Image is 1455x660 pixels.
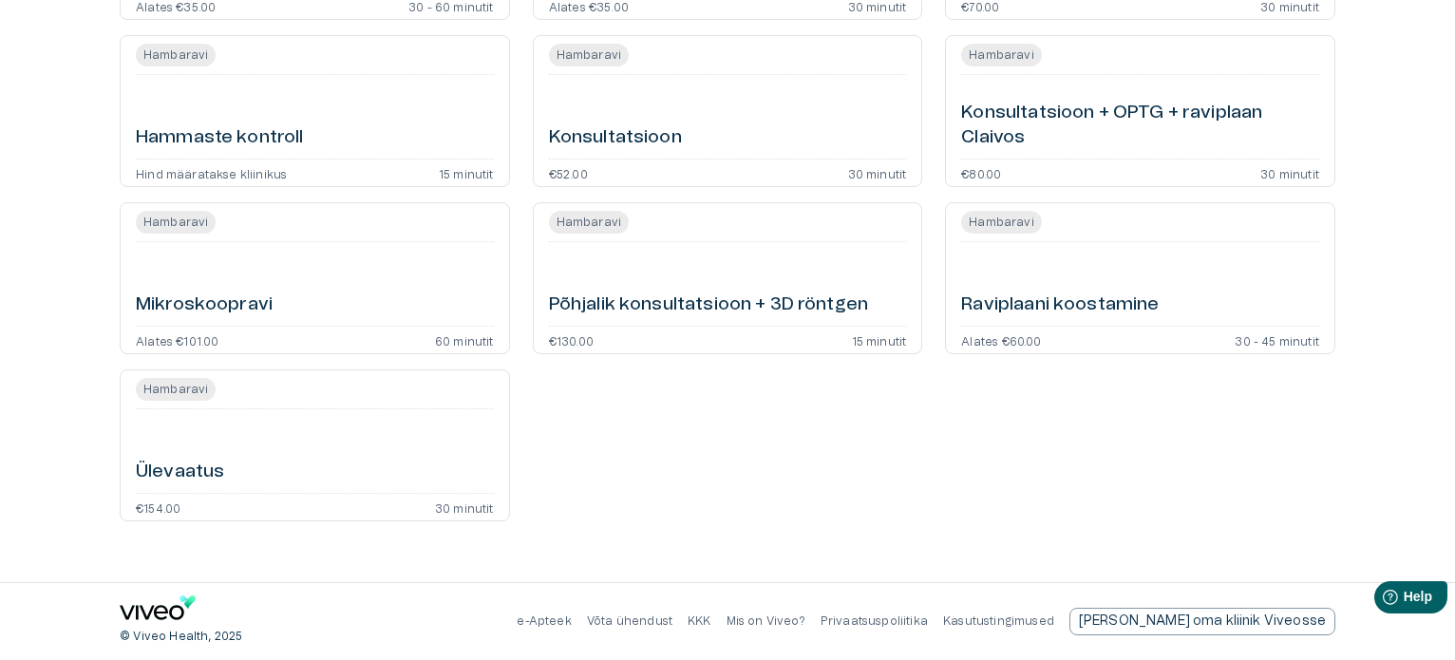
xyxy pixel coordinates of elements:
span: Hambaravi [549,211,629,234]
a: Open service booking details [945,35,1335,187]
p: Hind määratakse kliinikus [136,167,287,179]
span: Hambaravi [136,44,216,66]
span: Hambaravi [549,44,629,66]
h6: Mikroskoopravi [136,292,273,318]
p: [PERSON_NAME] oma kliinik Viveosse [1079,612,1326,632]
p: 30 - 45 minutit [1235,334,1319,346]
a: Navigate to home page [120,595,196,627]
a: Open service booking details [533,35,923,187]
span: Hambaravi [136,378,216,401]
a: Open service booking details [533,202,923,354]
h6: Raviplaani koostamine [961,292,1159,318]
h6: Konsultatsioon [549,125,682,151]
iframe: Help widget launcher [1307,574,1455,627]
p: €80.00 [961,167,1001,179]
h6: Ülevaatus [136,460,224,485]
span: Hambaravi [961,44,1041,66]
div: [PERSON_NAME] oma kliinik Viveosse [1069,608,1335,635]
a: Privaatsuspoliitika [821,615,928,627]
span: Hambaravi [961,211,1041,234]
h6: Konsultatsioon + OPTG + raviplaan Claivos [961,101,1319,151]
a: Kasutustingimused [943,615,1054,627]
p: Mis on Viveo? [727,613,805,630]
h6: Hammaste kontroll [136,125,304,151]
p: 15 minutit [852,334,907,346]
a: Open service booking details [120,369,510,521]
a: Open service booking details [120,35,510,187]
p: €130.00 [549,334,594,346]
p: 30 minutit [848,167,907,179]
a: Open service booking details [120,202,510,354]
a: Open service booking details [945,202,1335,354]
p: © Viveo Health, 2025 [120,629,242,645]
p: Alates €60.00 [961,334,1041,346]
p: 60 minutit [435,334,494,346]
a: Send email to partnership request to viveo [1069,608,1335,635]
p: 30 minutit [435,501,494,513]
p: €154.00 [136,501,180,513]
p: 15 minutit [439,167,494,179]
span: Hambaravi [136,211,216,234]
a: e-Apteek [517,615,571,627]
a: KKK [688,615,711,627]
p: Võta ühendust [587,613,672,630]
h6: Põhjalik konsultatsioon + 3D röntgen [549,292,868,318]
p: €52.00 [549,167,588,179]
p: 30 minutit [1260,167,1319,179]
p: Alates €101.00 [136,334,218,346]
